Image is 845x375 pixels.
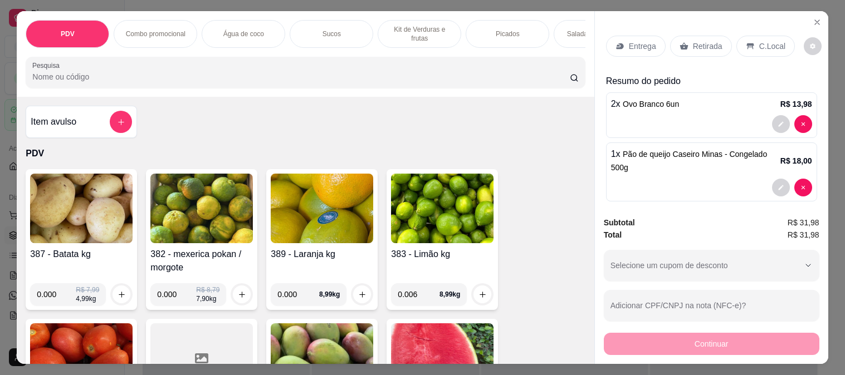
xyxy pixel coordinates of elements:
[604,230,622,239] strong: Total
[32,71,570,82] input: Pesquisa
[788,229,819,241] span: R$ 31,98
[567,29,624,38] p: Salada Higienizada
[611,97,680,111] p: 2 x
[759,41,785,52] p: C.Local
[277,283,319,305] input: 0.00
[772,179,790,196] button: decrease-product-quantity
[271,174,373,243] img: product-image
[623,100,679,108] span: Ovo Branco 6un
[150,174,253,243] img: product-image
[391,248,494,261] h4: 383 - Limão kg
[126,29,185,38] p: Combo promocional
[113,285,130,303] button: increase-product-quantity
[788,216,819,229] span: R$ 31,98
[30,174,133,243] img: product-image
[323,29,341,38] p: Sucos
[223,29,264,38] p: Água de coco
[398,283,439,305] input: 0.00
[794,179,812,196] button: decrease-product-quantity
[150,248,253,274] h4: 382 - mexerica pokan / morgote
[37,283,76,305] input: 0.00
[780,155,812,166] p: R$ 18,00
[604,250,819,281] button: Selecione um cupom de desconto
[772,115,790,133] button: decrease-product-quantity
[794,115,812,133] button: decrease-product-quantity
[606,75,817,88] p: Resumo do pedido
[496,29,520,38] p: Picados
[32,61,64,70] label: Pesquisa
[611,147,780,174] p: 1 x
[110,111,132,133] button: add-separate-item
[26,147,585,160] p: PDV
[271,248,373,261] h4: 389 - Laranja kg
[30,248,133,261] h4: 387 - Batata kg
[391,174,494,243] img: product-image
[233,285,251,303] button: increase-product-quantity
[604,218,635,227] strong: Subtotal
[353,285,371,303] button: increase-product-quantity
[780,98,812,110] p: R$ 13,98
[610,304,813,315] input: Adicionar CPF/CNPJ na nota (NFC-e)?
[611,150,768,172] span: Pão de queijo Caseiro Minas - Congelado 500g
[31,115,76,129] h4: Item avulso
[387,25,452,43] p: Kit de Verduras e frutas
[473,285,491,303] button: increase-product-quantity
[804,37,822,55] button: decrease-product-quantity
[808,13,826,31] button: Close
[693,41,722,52] p: Retirada
[61,29,75,38] p: PDV
[629,41,656,52] p: Entrega
[157,283,196,305] input: 0.00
